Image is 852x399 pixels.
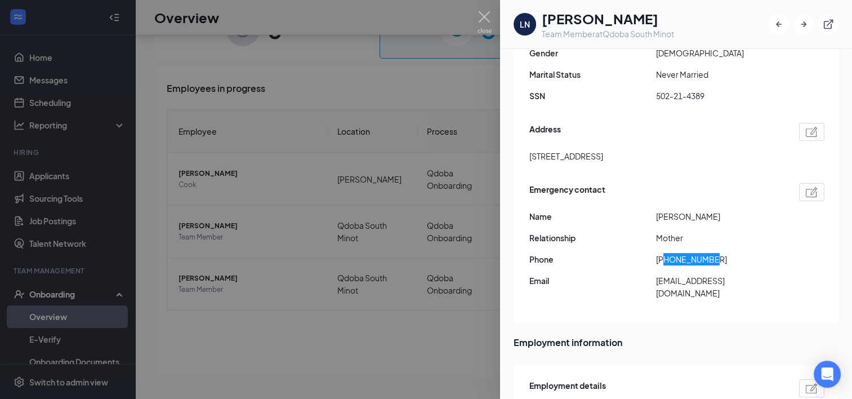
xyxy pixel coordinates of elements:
[656,90,783,102] span: 502-21-4389
[656,274,783,299] span: [EMAIL_ADDRESS][DOMAIN_NAME]
[542,28,674,39] div: Team Member at Qdoba South Minot
[798,19,809,30] svg: ArrowRight
[769,14,789,34] button: ArrowLeftNew
[773,19,784,30] svg: ArrowLeftNew
[542,9,674,28] h1: [PERSON_NAME]
[529,183,605,201] span: Emergency contact
[529,379,606,397] span: Employment details
[514,335,838,349] span: Employment information
[529,47,656,59] span: Gender
[823,19,834,30] svg: ExternalLink
[529,68,656,81] span: Marital Status
[656,68,783,81] span: Never Married
[520,19,530,30] div: LN
[656,253,783,265] span: [PHONE_NUMBER]
[656,210,783,223] span: [PERSON_NAME]
[529,274,656,287] span: Email
[529,90,656,102] span: SSN
[529,123,561,141] span: Address
[529,150,603,162] span: [STREET_ADDRESS]
[529,253,656,265] span: Phone
[529,210,656,223] span: Name
[529,232,656,244] span: Relationship
[814,361,841,388] div: Open Intercom Messenger
[656,47,783,59] span: [DEMOGRAPHIC_DATA]
[656,232,783,244] span: Mother
[793,14,814,34] button: ArrowRight
[818,14,838,34] button: ExternalLink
